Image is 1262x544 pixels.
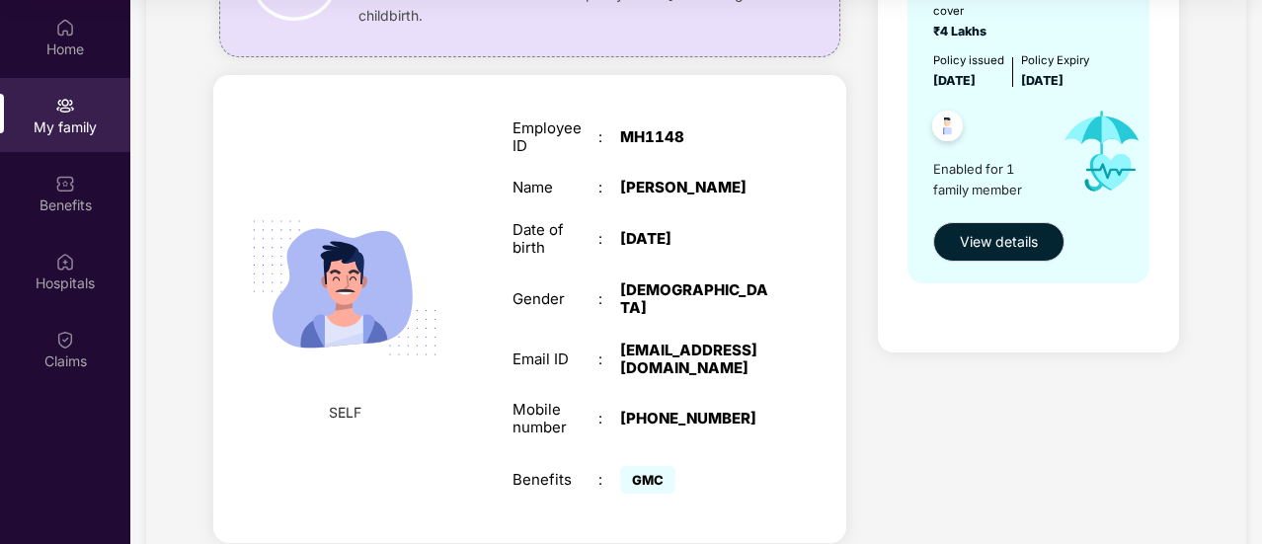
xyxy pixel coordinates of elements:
span: View details [960,231,1038,253]
div: [DEMOGRAPHIC_DATA] [620,281,770,317]
span: ₹4 Lakhs [933,24,992,39]
div: Name [513,179,598,196]
img: icon [1047,91,1158,212]
div: Mobile number [513,401,598,436]
div: [PHONE_NUMBER] [620,410,770,427]
div: [PERSON_NAME] [620,179,770,196]
div: : [598,350,620,368]
img: svg+xml;base64,PHN2ZyBpZD0iQmVuZWZpdHMiIHhtbG5zPSJodHRwOi8vd3d3LnczLm9yZy8yMDAwL3N2ZyIgd2lkdGg9Ij... [55,174,75,194]
span: GMC [620,466,675,494]
div: [DATE] [620,230,770,248]
div: : [598,290,620,308]
div: Employee ID [513,119,598,155]
div: : [598,230,620,248]
span: Enabled for 1 family member [933,159,1047,199]
img: svg+xml;base64,PHN2ZyB3aWR0aD0iMjAiIGhlaWdodD0iMjAiIHZpZXdCb3g9IjAgMCAyMCAyMCIgZmlsbD0ibm9uZSIgeG... [55,96,75,116]
div: cover [933,2,992,20]
img: svg+xml;base64,PHN2ZyBpZD0iSG9tZSIgeG1sbnM9Imh0dHA6Ly93d3cudzMub3JnLzIwMDAvc3ZnIiB3aWR0aD0iMjAiIG... [55,18,75,38]
div: : [598,179,620,196]
div: Email ID [513,350,598,368]
div: Date of birth [513,221,598,257]
div: : [598,471,620,489]
div: Gender [513,290,598,308]
div: Policy Expiry [1021,51,1089,69]
span: SELF [329,402,361,424]
img: svg+xml;base64,PHN2ZyBpZD0iQ2xhaW0iIHhtbG5zPSJodHRwOi8vd3d3LnczLm9yZy8yMDAwL3N2ZyIgd2lkdGg9IjIwIi... [55,330,75,350]
img: svg+xml;base64,PHN2ZyB4bWxucz0iaHR0cDovL3d3dy53My5vcmcvMjAwMC9zdmciIHdpZHRoPSIyMjQiIGhlaWdodD0iMT... [230,174,458,402]
div: : [598,410,620,427]
img: svg+xml;base64,PHN2ZyBpZD0iSG9zcGl0YWxzIiB4bWxucz0iaHR0cDovL3d3dy53My5vcmcvMjAwMC9zdmciIHdpZHRoPS... [55,252,75,272]
div: [EMAIL_ADDRESS][DOMAIN_NAME] [620,342,770,377]
img: svg+xml;base64,PHN2ZyB4bWxucz0iaHR0cDovL3d3dy53My5vcmcvMjAwMC9zdmciIHdpZHRoPSI0OC45NDMiIGhlaWdodD... [923,105,972,153]
span: [DATE] [1021,73,1064,88]
span: [DATE] [933,73,976,88]
div: : [598,128,620,146]
button: View details [933,222,1065,262]
div: Benefits [513,471,598,489]
div: Policy issued [933,51,1004,69]
div: MH1148 [620,128,770,146]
